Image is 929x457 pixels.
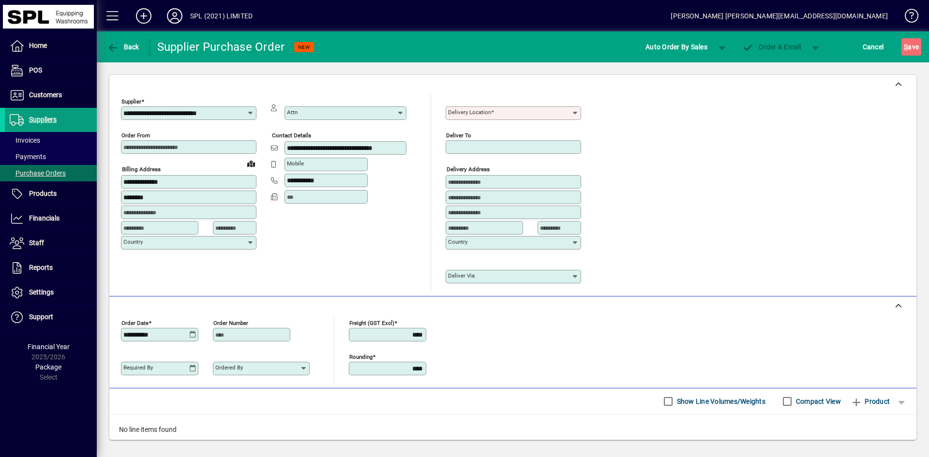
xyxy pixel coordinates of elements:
span: Reports [29,264,53,271]
a: POS [5,59,97,83]
a: Products [5,182,97,206]
a: Invoices [5,132,97,148]
div: No line items found [109,415,916,444]
span: Financial Year [28,343,70,351]
mat-label: Attn [287,109,298,116]
span: Product [851,394,890,409]
span: Payments [10,153,46,161]
mat-label: Country [123,238,143,245]
button: Profile [159,7,190,25]
span: Invoices [10,136,40,144]
span: S [904,43,908,51]
app-page-header-button: Back [97,38,150,56]
mat-label: Mobile [287,160,304,167]
mat-label: Required by [123,364,153,371]
a: View on map [243,156,259,171]
mat-label: Deliver via [448,272,475,279]
mat-label: Order number [213,319,248,326]
span: Settings [29,288,54,296]
span: Suppliers [29,116,57,123]
span: Financials [29,214,60,222]
mat-label: Supplier [121,98,141,105]
mat-label: Order date [121,319,149,326]
label: Show Line Volumes/Weights [675,397,765,406]
span: Products [29,190,57,197]
span: Order & Email [742,43,801,51]
span: Home [29,42,47,49]
mat-label: Delivery Location [448,109,491,116]
button: Cancel [860,38,886,56]
span: ave [904,39,919,55]
button: Add [128,7,159,25]
mat-label: Country [448,238,467,245]
span: POS [29,66,42,74]
button: Order & Email [737,38,806,56]
a: Staff [5,231,97,255]
mat-label: Freight (GST excl) [349,319,394,326]
a: Settings [5,280,97,305]
span: Auto Order By Sales [645,39,707,55]
mat-label: Ordered by [215,364,243,371]
button: Back [105,38,142,56]
mat-label: Order from [121,132,150,139]
span: Back [107,43,139,51]
button: Product [846,393,895,410]
span: Customers [29,91,62,99]
mat-label: Rounding [349,353,373,360]
div: Supplier Purchase Order [157,39,285,55]
a: Customers [5,83,97,107]
a: Knowledge Base [898,2,917,33]
mat-label: Deliver To [446,132,471,139]
span: Package [35,363,61,371]
a: Reports [5,256,97,280]
span: Cancel [863,39,884,55]
a: Payments [5,148,97,165]
span: Support [29,313,53,321]
div: SPL (2021) LIMITED [190,8,253,24]
span: Staff [29,239,44,247]
a: Home [5,34,97,58]
a: Purchase Orders [5,165,97,181]
button: Auto Order By Sales [641,38,712,56]
a: Financials [5,206,97,231]
button: Save [901,38,921,56]
a: Support [5,305,97,329]
div: [PERSON_NAME] [PERSON_NAME][EMAIL_ADDRESS][DOMAIN_NAME] [671,8,888,24]
span: Purchase Orders [10,169,66,177]
span: NEW [298,44,310,50]
label: Compact View [794,397,841,406]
